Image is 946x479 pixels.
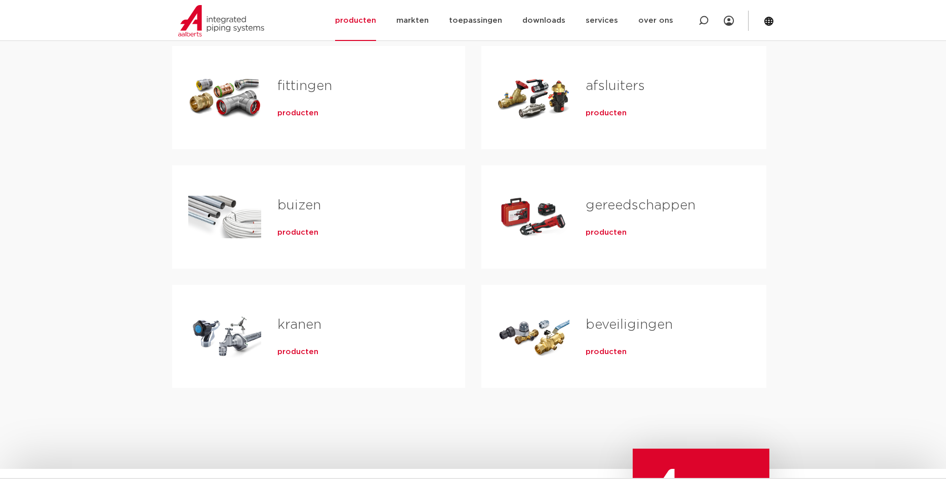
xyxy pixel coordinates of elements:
a: fittingen [277,79,332,93]
a: producten [586,347,627,357]
a: producten [586,108,627,118]
a: producten [277,108,318,118]
a: producten [277,347,318,357]
a: buizen [277,199,321,212]
a: kranen [277,318,321,331]
a: afsluiters [586,79,645,93]
a: gereedschappen [586,199,695,212]
a: producten [277,228,318,238]
a: producten [586,228,627,238]
a: beveiligingen [586,318,673,331]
